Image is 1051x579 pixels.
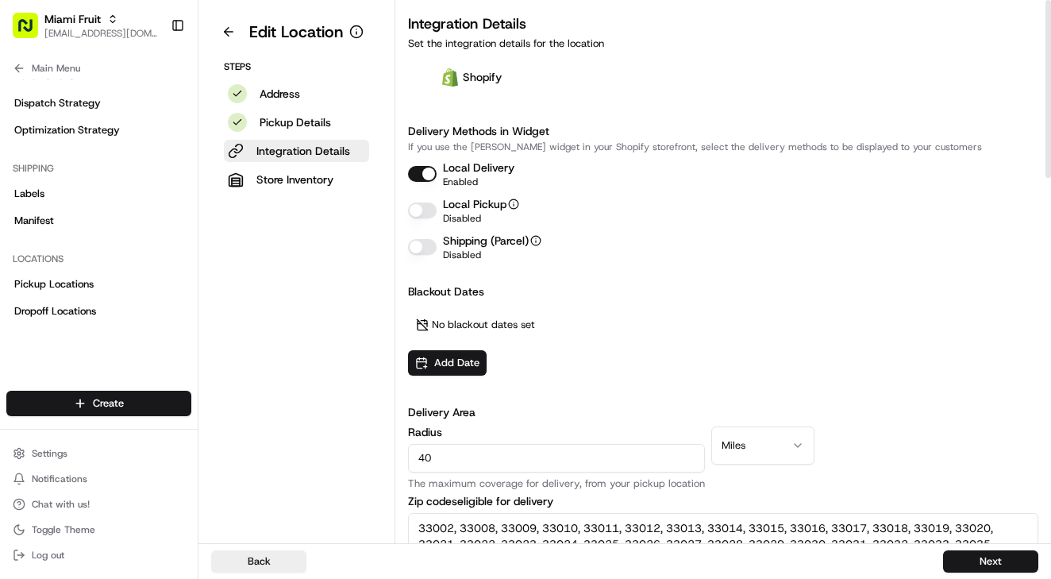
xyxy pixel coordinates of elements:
img: 1736555255976-a54dd68f-1ca7-489b-9aae-adbdc363a1c4 [16,152,44,180]
span: API Documentation [150,230,255,246]
button: Add Date [408,350,487,376]
button: Back [211,550,306,573]
p: Local Pickup [443,196,519,212]
p: Disabled [443,212,519,225]
div: No blackout dates set [408,306,543,344]
span: Notifications [32,473,87,485]
button: Local Pickup [408,203,437,218]
a: Dispatch Strategy [6,91,191,116]
span: Optimization Strategy [14,123,120,137]
button: Toggle Theme [6,519,191,541]
a: Dropoff Locations [6,299,191,324]
div: Locations [6,246,191,272]
a: Labels [6,181,191,207]
label: Zip codes eligible for delivery [408,496,1038,507]
span: Manifest [14,214,54,228]
p: If you use the [PERSON_NAME] widget in your Shopify storefront, select the delivery methods to be... [408,141,1038,153]
a: Manifest [6,208,191,234]
p: Integration Details [256,143,350,159]
div: 💻 [134,232,147,245]
button: Address [224,83,369,105]
button: Log out [6,544,191,566]
a: Pickup Locations [6,272,191,297]
div: Billing [6,337,191,362]
button: Notifications [6,468,191,490]
button: Miami Fruit [44,11,101,27]
div: We're available if you need us! [54,168,201,180]
p: Pickup Details [260,114,331,130]
label: Radius [408,427,705,438]
span: Pylon [158,269,192,281]
a: Powered byPylon [112,268,192,281]
p: Disabled [443,249,541,261]
a: 📗Knowledge Base [10,224,128,253]
span: Dispatch Strategy [14,96,101,110]
h3: Integration Details [408,13,1038,35]
button: Main Menu [6,57,191,79]
a: Optimization Strategy [6,118,191,143]
button: Chat with us! [6,493,191,515]
div: Shipping [6,156,191,181]
button: Settings [6,442,191,465]
p: Local Delivery [443,160,514,176]
button: Shipping [408,239,437,255]
input: Clear [41,102,262,119]
p: Welcome 👋 [16,64,289,89]
p: Enabled [443,176,514,188]
img: Nash [16,16,48,48]
span: Chat with us! [32,498,90,511]
button: [EMAIL_ADDRESS][DOMAIN_NAME] [44,27,158,40]
span: Create [93,396,124,411]
p: Store Inventory [256,172,333,187]
button: Store Inventory [224,168,369,191]
button: Integration Details [224,140,369,162]
button: Create [6,391,191,416]
button: Miami Fruit[EMAIL_ADDRESS][DOMAIN_NAME] [6,6,164,44]
span: Toggle Theme [32,523,95,536]
h3: Delivery Area [408,404,1038,420]
span: Pickup Locations [14,277,94,291]
button: Pickup Details [224,111,369,133]
p: Shipping (Parcel) [443,233,541,249]
div: Start new chat [54,152,260,168]
div: 📗 [16,232,29,245]
span: Main Menu [32,62,80,75]
span: Log out [32,549,64,562]
p: Set the integration details for the location [408,37,1038,51]
button: Start new chat [270,156,289,176]
button: Next [943,550,1038,573]
h1: Edit Location [249,21,343,43]
a: 💻API Documentation [128,224,261,253]
span: Settings [32,447,67,460]
span: Knowledge Base [32,230,121,246]
div: Shopify [408,60,535,95]
span: Dropoff Locations [14,304,96,318]
p: Steps [224,60,369,73]
p: The maximum coverage for delivery, from your pickup location [408,479,705,489]
span: Labels [14,187,44,201]
p: Address [260,86,300,102]
button: Local Delivery [408,166,437,182]
h3: Delivery Methods in Widget [408,123,1038,139]
h3: Blackout Dates [408,284,1038,299]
